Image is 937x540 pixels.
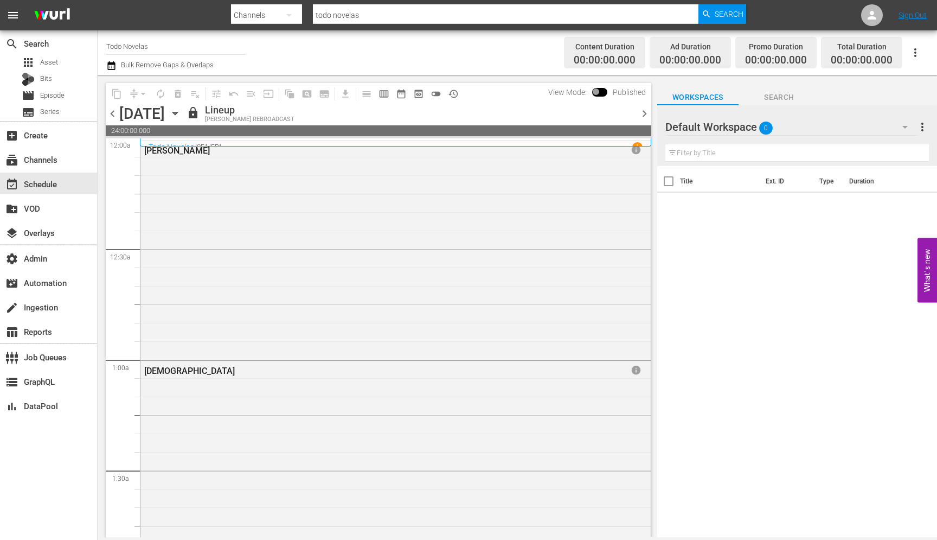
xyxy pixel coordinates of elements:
th: Title [680,166,759,196]
span: preview_outlined [413,88,424,99]
div: [DEMOGRAPHIC_DATA] [144,366,582,376]
span: 24:00:00.000 [106,125,651,136]
span: Overlays [5,227,18,240]
span: 00:00:00.000 [659,54,721,67]
span: date_range_outlined [396,88,407,99]
span: Copy Lineup [108,85,125,103]
span: Search [739,91,820,104]
span: Bits [40,73,52,84]
span: Automation [5,277,18,290]
span: Clear Lineup [187,85,204,103]
span: Admin [5,252,18,265]
span: calendar_view_week_outlined [378,88,389,99]
span: Loop Content [152,85,169,103]
span: Search [5,37,18,50]
span: Search [715,4,743,24]
span: 0 [759,117,773,139]
button: Open Feedback Widget [917,238,937,302]
div: [PERSON_NAME] [144,145,582,156]
button: Search [698,4,746,24]
th: Duration [843,166,908,196]
span: 24 hours Lineup View is OFF [427,85,445,103]
span: toggle_off [431,88,441,99]
span: info [631,365,641,376]
span: Channels [5,154,18,167]
span: chevron_left [106,107,119,120]
span: Series [22,106,35,119]
div: [DATE] [119,105,165,123]
div: Content Duration [574,39,636,54]
th: Type [813,166,843,196]
span: Create Search Block [298,85,316,103]
span: chevron_right [638,107,651,120]
span: View History [445,85,462,103]
button: more_vert [916,114,929,140]
span: Reports [5,326,18,339]
span: 00:00:00.000 [745,54,807,67]
a: Sign Out [899,11,927,20]
span: Episode [22,89,35,102]
span: 00:00:00.000 [574,54,636,67]
span: Episode [40,90,65,101]
div: Bits [22,73,35,86]
th: Ext. ID [759,166,813,196]
div: Total Duration [831,39,893,54]
span: Ingestion [5,301,18,314]
span: Asset [22,56,35,69]
span: more_vert [916,120,929,134]
span: Asset [40,57,58,68]
span: 00:00:00.000 [831,54,893,67]
span: Published [607,88,651,97]
img: ans4CAIJ8jUAAAAAAAAAAAAAAAAAAAAAAAAgQb4GAAAAAAAAAAAAAAAAAAAAAAAAJMjXAAAAAAAAAAAAAAAAAAAAAAAAgAT5G... [26,3,78,28]
span: Schedule [5,178,18,191]
div: Promo Duration [745,39,807,54]
span: Create [5,129,18,142]
span: info [631,144,641,155]
div: Ad Duration [659,39,721,54]
p: / [194,143,197,151]
div: [PERSON_NAME] REBROADCAST [205,116,294,123]
span: DataPool [5,400,18,413]
div: Lineup [205,104,294,116]
span: View Mode: [543,88,592,97]
p: SE1 / [197,143,211,151]
div: Default Workspace [665,112,919,142]
span: Bulk Remove Gaps & Overlaps [119,61,214,69]
span: lock [187,106,200,119]
span: Workspaces [657,91,739,104]
span: VOD [5,202,18,215]
p: EP1 [211,143,222,151]
p: 1 [636,143,639,151]
span: Job Queues [5,351,18,364]
span: menu [7,9,20,22]
a: Todo Novelas [149,143,194,151]
span: history_outlined [448,88,459,99]
span: Series [40,106,60,117]
span: Customize Events [204,83,225,104]
span: GraphQL [5,376,18,389]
